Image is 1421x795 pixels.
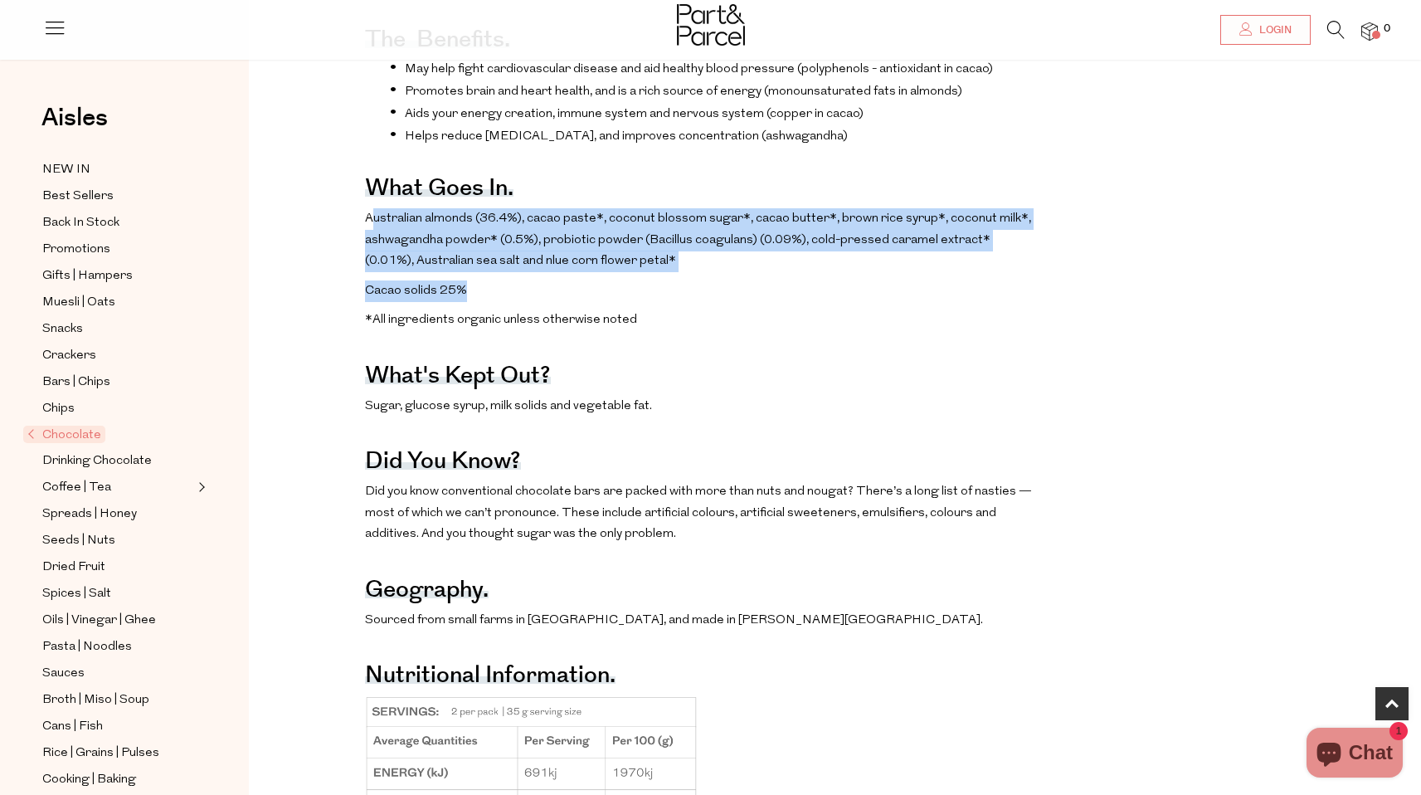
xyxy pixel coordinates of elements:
inbox-online-store-chat: Shopify online store chat [1302,728,1408,782]
li: Helps reduce [MEDICAL_DATA], and improves concentration (ashwagandha) [390,127,1037,144]
h4: Did you know? [365,458,521,470]
li: May help fight cardiovascular disease and aid healthy blood pressure (polyphenols - antioxidant i... [390,60,1037,76]
span: Sauces [42,664,85,684]
h4: What's kept out? [365,373,551,384]
a: NEW IN [42,159,193,180]
a: Promotions [42,239,193,260]
a: Pasta | Noodles [42,636,193,657]
a: Muesli | Oats [42,292,193,313]
span: Login [1255,23,1292,37]
span: Chips [42,399,75,419]
a: Aisles [41,105,108,147]
span: Back In Stock [42,213,119,233]
p: Australian almonds (36.4%), cacao paste*, coconut blossom sugar*, cacao butter*, brown rice syrup... [365,208,1037,272]
a: Sauces [42,663,193,684]
img: Part&Parcel [677,4,745,46]
a: Dried Fruit [42,557,193,578]
span: Coffee | Tea [42,478,111,498]
span: Spreads | Honey [42,505,137,524]
h4: What goes in. [365,185,513,197]
a: Best Sellers [42,186,193,207]
span: 0 [1380,22,1394,37]
a: Chips [42,398,193,419]
a: Cans | Fish [42,716,193,737]
span: Dried Fruit [42,558,105,578]
a: Coffee | Tea [42,477,193,498]
span: Promotions [42,240,110,260]
span: Gifts | Hampers [42,266,133,286]
a: 0 [1361,22,1378,40]
a: Cooking | Baking [42,769,193,790]
a: Rice | Grains | Pulses [42,743,193,763]
p: Did you know conventional chocolate bars are packed with more than nuts and nougat? There’s a lon... [365,481,1037,545]
span: Crackers [42,346,96,366]
li: Aids your energy creation, immune system and nervous system (copper ) [390,105,1037,121]
p: Sourced from small farms in [GEOGRAPHIC_DATA], and made in [PERSON_NAME][GEOGRAPHIC_DATA]. [365,610,1037,632]
span: Spices | Salt [42,584,111,604]
a: Bars | Chips [42,372,193,393]
span: Cooking | Baking [42,770,136,790]
a: Spreads | Honey [42,504,193,524]
span: Best Sellers [42,187,114,207]
span: Muesli | Oats [42,293,115,313]
span: Broth | Miso | Soup [42,690,149,710]
span: NEW IN [42,160,90,180]
span: Bars | Chips [42,373,110,393]
a: Login [1220,15,1311,45]
span: Aisles [41,100,108,136]
span: Oils | Vinegar | Ghee [42,611,156,631]
span: Chocolate [23,426,105,443]
a: Drinking Chocolate [42,451,193,471]
a: Seeds | Nuts [42,530,193,551]
span: in cacao [815,108,859,120]
span: Pasta | Noodles [42,637,132,657]
h4: Nutritional Information. [365,672,616,684]
a: Gifts | Hampers [42,266,193,286]
a: Back In Stock [42,212,193,233]
span: Promotes brain and heart health, and is a rich source of energy (monounsaturated fats in almonds) [405,85,962,98]
a: Broth | Miso | Soup [42,690,193,710]
span: Cans | Fish [42,717,103,737]
span: Rice | Grains | Pulses [42,744,159,763]
button: Expand/Collapse Coffee | Tea [194,477,206,497]
a: Crackers [42,345,193,366]
p: Sugar, glucose syrup, milk solids and vegetable fat. [365,396,1037,417]
p: *All ingredients organic unless otherwise noted [365,310,1037,331]
h4: Geography. [365,587,489,598]
a: Oils | Vinegar | Ghee [42,610,193,631]
a: Spices | Salt [42,583,193,604]
span: Seeds | Nuts [42,531,115,551]
span: Snacks [42,319,83,339]
a: Snacks [42,319,193,339]
p: Cacao solids 25% [365,280,1037,302]
span: Drinking Chocolate [42,451,152,471]
a: Chocolate [27,425,193,445]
